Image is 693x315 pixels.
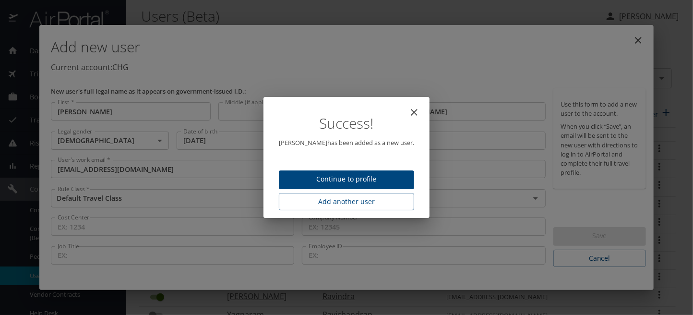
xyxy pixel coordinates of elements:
[279,193,414,211] button: Add another user
[279,138,414,147] p: [PERSON_NAME] has been added as a new user.
[279,116,414,131] h1: Success!
[403,101,426,124] button: close
[279,170,414,189] button: Continue to profile
[287,173,406,185] span: Continue to profile
[287,196,406,208] span: Add another user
